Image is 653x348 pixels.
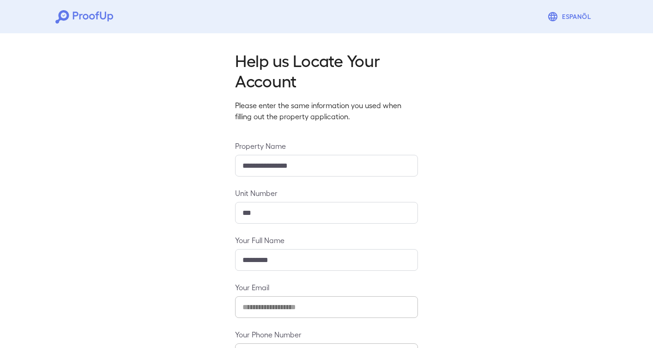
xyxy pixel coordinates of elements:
[235,282,418,293] label: Your Email
[235,329,418,340] label: Your Phone Number
[235,100,418,122] p: Please enter the same information you used when filling out the property application.
[235,50,418,91] h2: Help us Locate Your Account
[235,235,418,245] label: Your Full Name
[235,140,418,151] label: Property Name
[544,7,598,26] button: Espanõl
[235,188,418,198] label: Unit Number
